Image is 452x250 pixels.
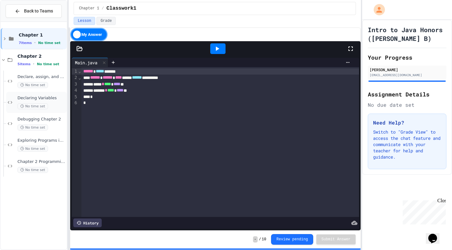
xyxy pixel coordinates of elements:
span: / [259,237,261,242]
span: / [102,6,104,11]
span: 7 items [19,41,32,45]
span: Chapter 1 [79,6,99,11]
div: 2 [72,75,78,81]
iframe: chat widget [400,198,446,224]
button: Submit Answer [316,234,356,244]
div: 4 [72,87,78,94]
h2: Your Progress [368,53,446,62]
div: [EMAIL_ADDRESS][DOMAIN_NAME] [370,73,445,77]
div: 1 [72,68,78,75]
span: Chapter 1 [19,32,66,38]
span: Chapter 2 Programming Exercises 4, 5, 6, and 7 [17,159,66,164]
button: Lesson [74,17,95,25]
button: Grade [96,17,116,25]
div: No due date set [368,101,446,109]
button: Review pending [271,234,313,245]
span: Declare, assign, and swap values of variables [17,74,66,80]
div: Main.java [72,58,108,67]
span: No time set [17,82,48,88]
span: Declaring Variables [17,96,66,101]
h2: Assignment Details [368,90,446,99]
span: Fold line [78,69,81,74]
span: No time set [17,167,48,173]
span: Submit Answer [321,237,351,242]
div: My Account [367,2,386,17]
div: Chat with us now!Close [2,2,43,40]
span: • [33,61,34,66]
h1: Intro to Java Honors ([PERSON_NAME] B) [368,25,446,43]
span: Exploring Programs in Chapter 2 [17,138,66,143]
div: History [73,218,102,227]
div: 5 [72,94,78,100]
span: Classwork1 [106,5,136,12]
button: Back to Teams [6,4,62,18]
div: Main.java [72,59,100,66]
div: 6 [72,100,78,106]
span: 10 [262,237,266,242]
div: 3 [72,81,78,87]
span: 5 items [17,62,31,66]
span: No time set [17,103,48,109]
div: [PERSON_NAME] [370,67,445,72]
p: Switch to "Grade View" to access the chat feature and communicate with your teacher for help and ... [373,129,441,160]
span: No time set [17,146,48,152]
span: No time set [17,125,48,130]
span: Back to Teams [24,8,53,14]
span: No time set [37,62,59,66]
span: Debugging Chapter 2 [17,117,66,122]
iframe: chat widget [426,225,446,244]
span: Fold line [78,75,81,80]
span: No time set [38,41,61,45]
h3: Need Help? [373,119,441,126]
span: Chapter 2 [17,53,66,59]
span: • [34,40,36,45]
span: - [253,236,258,243]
